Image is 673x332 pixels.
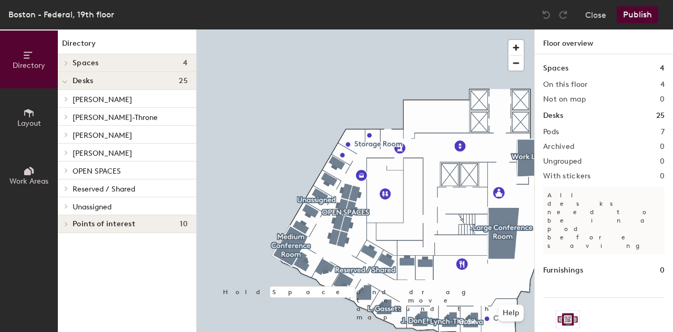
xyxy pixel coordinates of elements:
span: OPEN SPACES [73,167,121,176]
span: Reserved / Shared [73,185,135,194]
span: 10 [180,220,188,228]
p: All desks need to be in a pod before saving [543,187,665,254]
h2: 0 [660,172,665,180]
h2: 7 [661,128,665,136]
span: [PERSON_NAME] [73,149,132,158]
span: Directory [13,61,45,70]
h1: 4 [660,63,665,74]
h1: Spaces [543,63,568,74]
span: Points of interest [73,220,135,228]
h2: Archived [543,143,574,151]
h2: Not on map [543,95,586,104]
button: Close [585,6,606,23]
img: Undo [541,9,552,20]
div: Boston - Federal, 19th floor [8,8,114,21]
h1: Directory [58,38,196,54]
span: [PERSON_NAME]-Throne [73,113,158,122]
span: [PERSON_NAME] [73,131,132,140]
span: Work Areas [9,177,48,186]
h2: 4 [660,81,665,89]
h2: Ungrouped [543,157,582,166]
h1: Furnishings [543,265,583,276]
span: 4 [183,59,188,67]
span: Unassigned [73,203,111,212]
img: Sticker logo [556,310,580,328]
span: 25 [179,77,188,85]
span: Desks [73,77,93,85]
button: Publish [617,6,658,23]
span: Layout [17,119,41,128]
h2: 0 [660,95,665,104]
span: Spaces [73,59,99,67]
h2: 0 [660,157,665,166]
h2: 0 [660,143,665,151]
button: Help [498,305,524,321]
h1: Desks [543,110,563,122]
h1: 25 [656,110,665,122]
h2: With stickers [543,172,591,180]
h2: On this floor [543,81,588,89]
h2: Pods [543,128,559,136]
h1: Floor overview [535,29,673,54]
span: [PERSON_NAME] [73,95,132,104]
h1: 0 [660,265,665,276]
img: Redo [558,9,568,20]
